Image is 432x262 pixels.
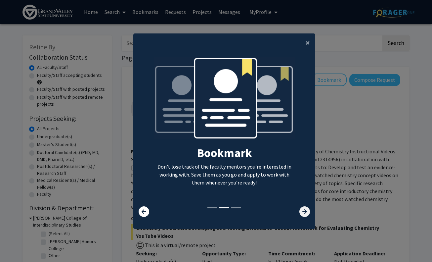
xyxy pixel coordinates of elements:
span: × [306,37,310,48]
button: Close [300,33,315,52]
p: Don’t lose track of the faculty mentors you’re interested in working with. Save them as you go an... [154,163,295,186]
iframe: Chat [5,232,28,257]
h2: Bookmark [154,146,295,160]
img: bookmark [154,57,295,146]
